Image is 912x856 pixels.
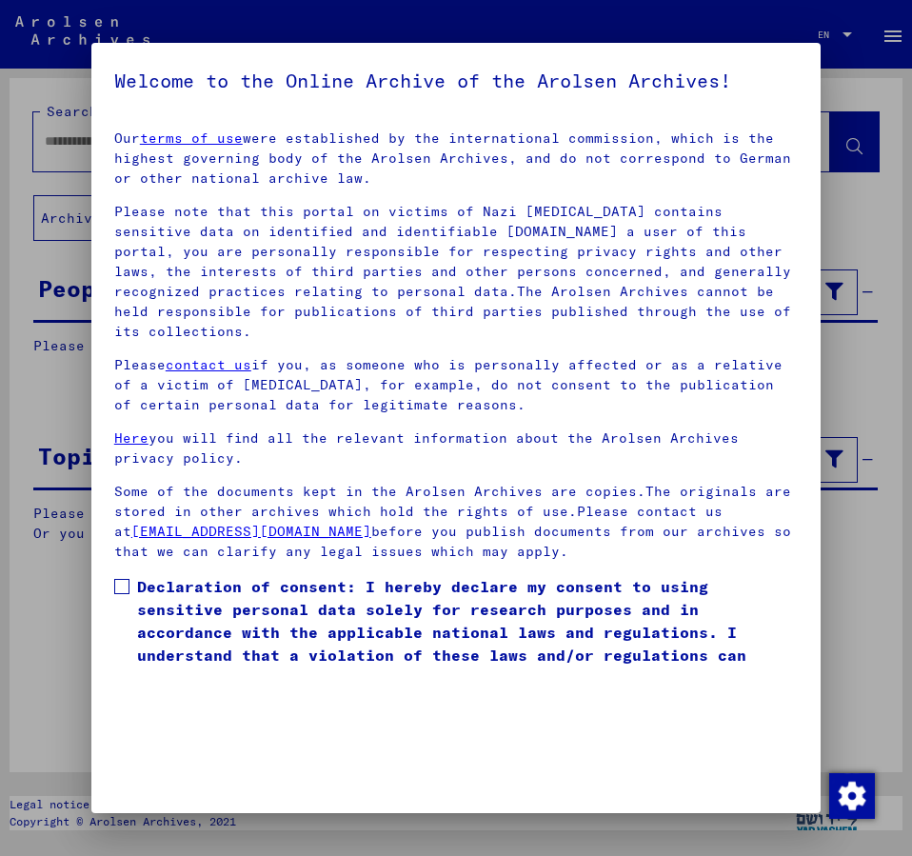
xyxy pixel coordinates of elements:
p: Please note that this portal on victims of Nazi [MEDICAL_DATA] contains sensitive data on identif... [114,202,798,342]
a: contact us [166,356,251,373]
a: Here [114,429,149,447]
img: Change consent [829,773,875,819]
a: [EMAIL_ADDRESS][DOMAIN_NAME] [131,523,371,540]
p: you will find all the relevant information about the Arolsen Archives privacy policy. [114,428,798,468]
h5: Welcome to the Online Archive of the Arolsen Archives! [114,66,798,96]
a: terms of use [140,129,243,147]
p: Our were established by the international commission, which is the highest governing body of the ... [114,129,798,189]
span: Declaration of consent: I hereby declare my consent to using sensitive personal data solely for r... [137,575,798,689]
p: Some of the documents kept in the Arolsen Archives are copies.The originals are stored in other a... [114,482,798,562]
div: Change consent [828,772,874,818]
p: Please if you, as someone who is personally affected or as a relative of a victim of [MEDICAL_DAT... [114,355,798,415]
